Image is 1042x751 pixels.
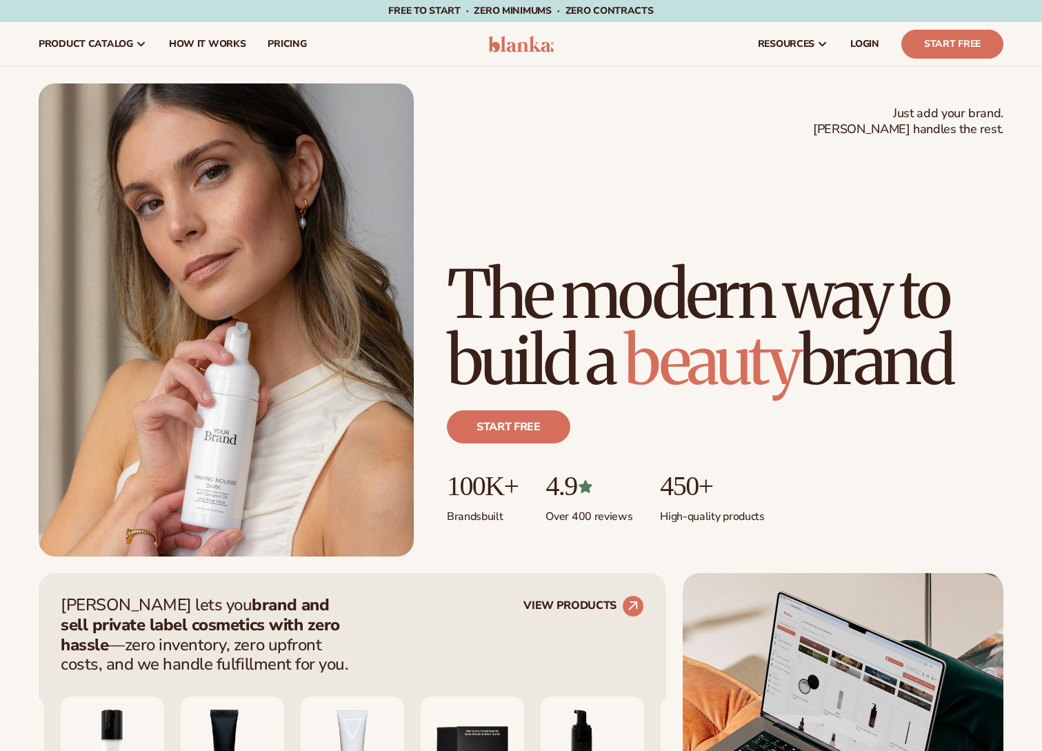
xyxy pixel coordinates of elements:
[813,106,1003,138] span: Just add your brand. [PERSON_NAME] handles the rest.
[158,22,257,66] a: How It Works
[545,471,632,501] p: 4.9
[839,22,890,66] a: LOGIN
[447,261,1003,394] h1: The modern way to build a brand
[447,410,570,443] a: Start free
[545,501,632,524] p: Over 400 reviews
[169,39,246,50] span: How It Works
[257,22,317,66] a: pricing
[28,22,158,66] a: product catalog
[61,594,340,656] strong: brand and sell private label cosmetics with zero hassle
[758,39,814,50] span: resources
[61,595,357,674] p: [PERSON_NAME] lets you —zero inventory, zero upfront costs, and we handle fulfillment for you.
[39,39,133,50] span: product catalog
[447,501,518,524] p: Brands built
[523,595,644,617] a: VIEW PRODUCTS
[660,471,764,501] p: 450+
[624,319,799,402] span: beauty
[39,83,414,557] img: Female holding tanning mousse.
[901,30,1003,59] a: Start Free
[747,22,839,66] a: resources
[447,471,518,501] p: 100K+
[660,501,764,524] p: High-quality products
[850,39,879,50] span: LOGIN
[488,36,554,52] img: logo
[388,4,653,17] span: Free to start · ZERO minimums · ZERO contracts
[268,39,306,50] span: pricing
